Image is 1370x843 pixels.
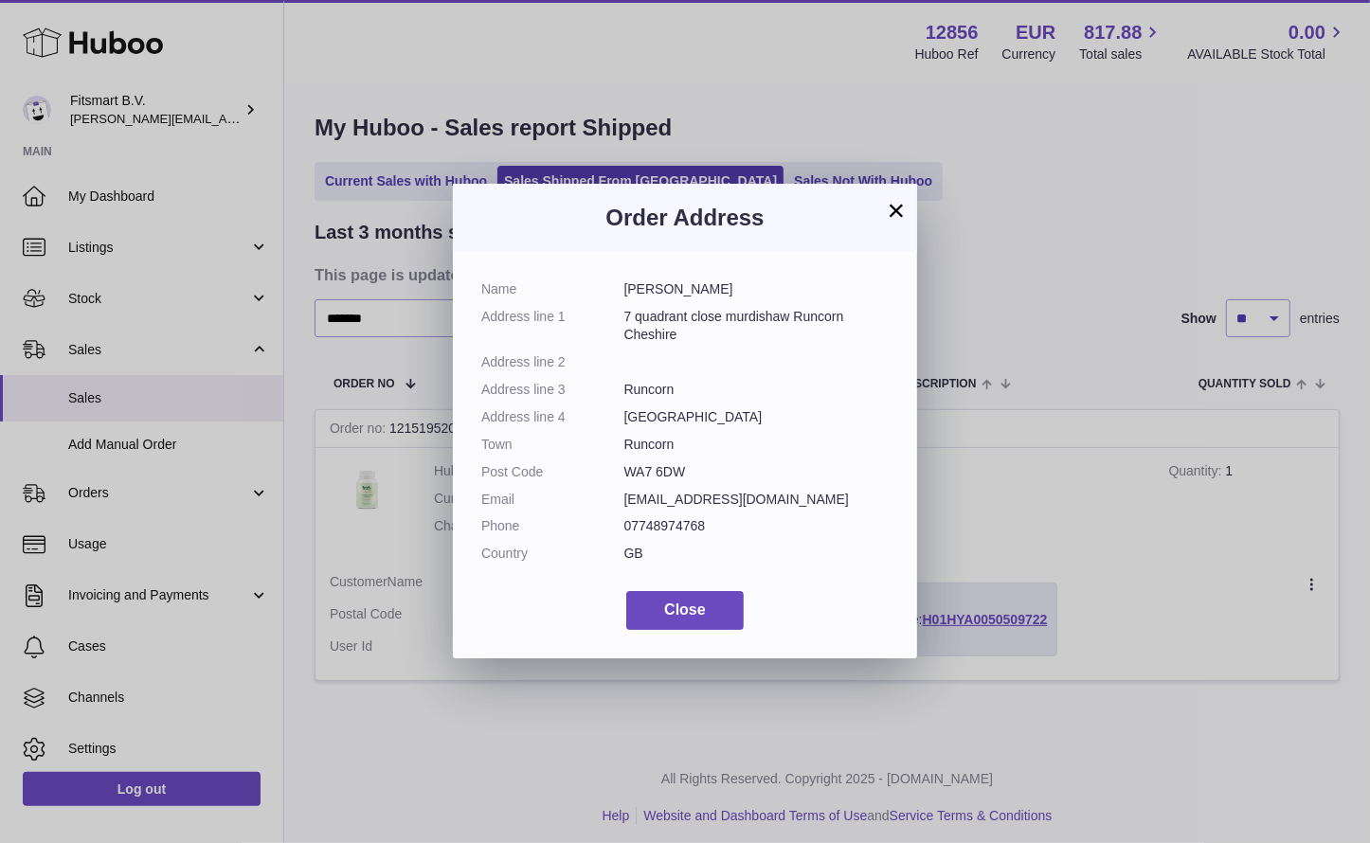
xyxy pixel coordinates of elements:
[624,517,890,535] dd: 07748974768
[481,280,624,298] dt: Name
[624,408,890,426] dd: [GEOGRAPHIC_DATA]
[624,280,890,298] dd: [PERSON_NAME]
[624,491,890,509] dd: [EMAIL_ADDRESS][DOMAIN_NAME]
[624,463,890,481] dd: WA7 6DW
[481,203,889,233] h3: Order Address
[481,408,624,426] dt: Address line 4
[624,381,890,399] dd: Runcorn
[481,381,624,399] dt: Address line 3
[624,545,890,563] dd: GB
[664,601,706,618] span: Close
[481,517,624,535] dt: Phone
[481,491,624,509] dt: Email
[481,545,624,563] dt: Country
[624,436,890,454] dd: Runcorn
[626,591,744,630] button: Close
[885,199,908,222] button: ×
[481,463,624,481] dt: Post Code
[481,436,624,454] dt: Town
[481,308,624,344] dt: Address line 1
[481,353,624,371] dt: Address line 2
[624,308,890,344] dd: 7 quadrant close murdishaw Runcorn Cheshire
